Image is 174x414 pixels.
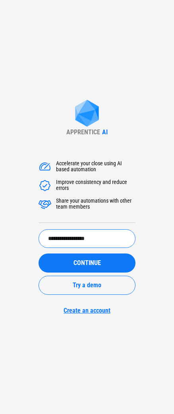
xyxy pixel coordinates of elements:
[73,260,101,266] span: CONTINUE
[73,282,101,288] span: Try a demo
[56,179,135,192] div: Improve consistency and reduce errors
[56,161,135,173] div: Accelerate your close using AI based automation
[39,179,51,192] img: Accelerate
[71,100,103,129] img: Apprentice AI
[39,307,135,314] a: Create an account
[39,161,51,173] img: Accelerate
[39,253,135,273] button: CONTINUE
[39,198,51,211] img: Accelerate
[102,128,108,136] div: AI
[66,128,100,136] div: APPRENTICE
[39,276,135,295] button: Try a demo
[56,198,135,211] div: Share your automations with other team members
